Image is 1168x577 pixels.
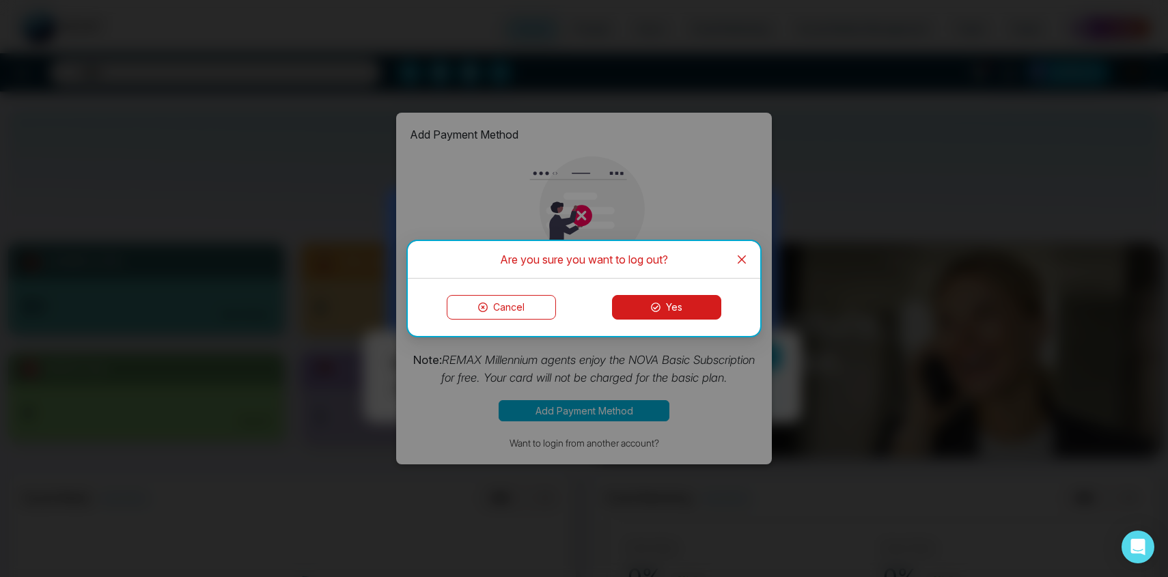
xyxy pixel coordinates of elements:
[612,295,721,320] button: Yes
[723,241,760,278] button: Close
[1122,531,1154,563] div: Open Intercom Messenger
[736,254,747,265] span: close
[447,295,556,320] button: Cancel
[424,252,744,267] div: Are you sure you want to log out?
